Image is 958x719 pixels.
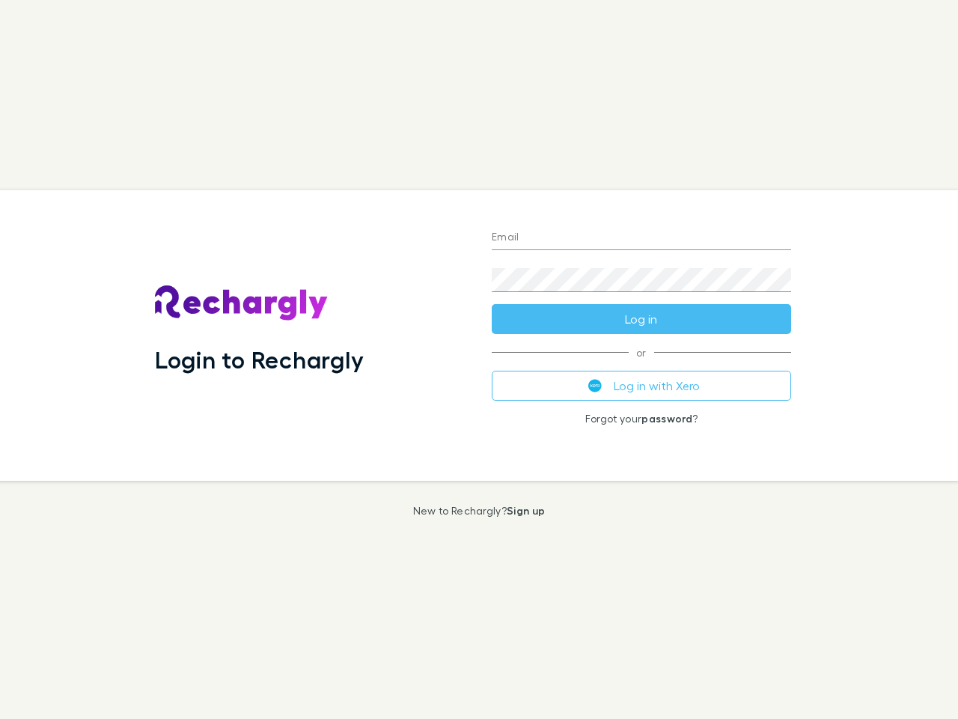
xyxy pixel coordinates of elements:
img: Xero's logo [588,379,602,392]
p: Forgot your ? [492,413,791,425]
img: Rechargly's Logo [155,285,329,321]
button: Log in [492,304,791,334]
p: New to Rechargly? [413,505,546,517]
a: password [641,412,692,425]
h1: Login to Rechargly [155,345,364,374]
button: Log in with Xero [492,371,791,401]
a: Sign up [507,504,545,517]
span: or [492,352,791,353]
